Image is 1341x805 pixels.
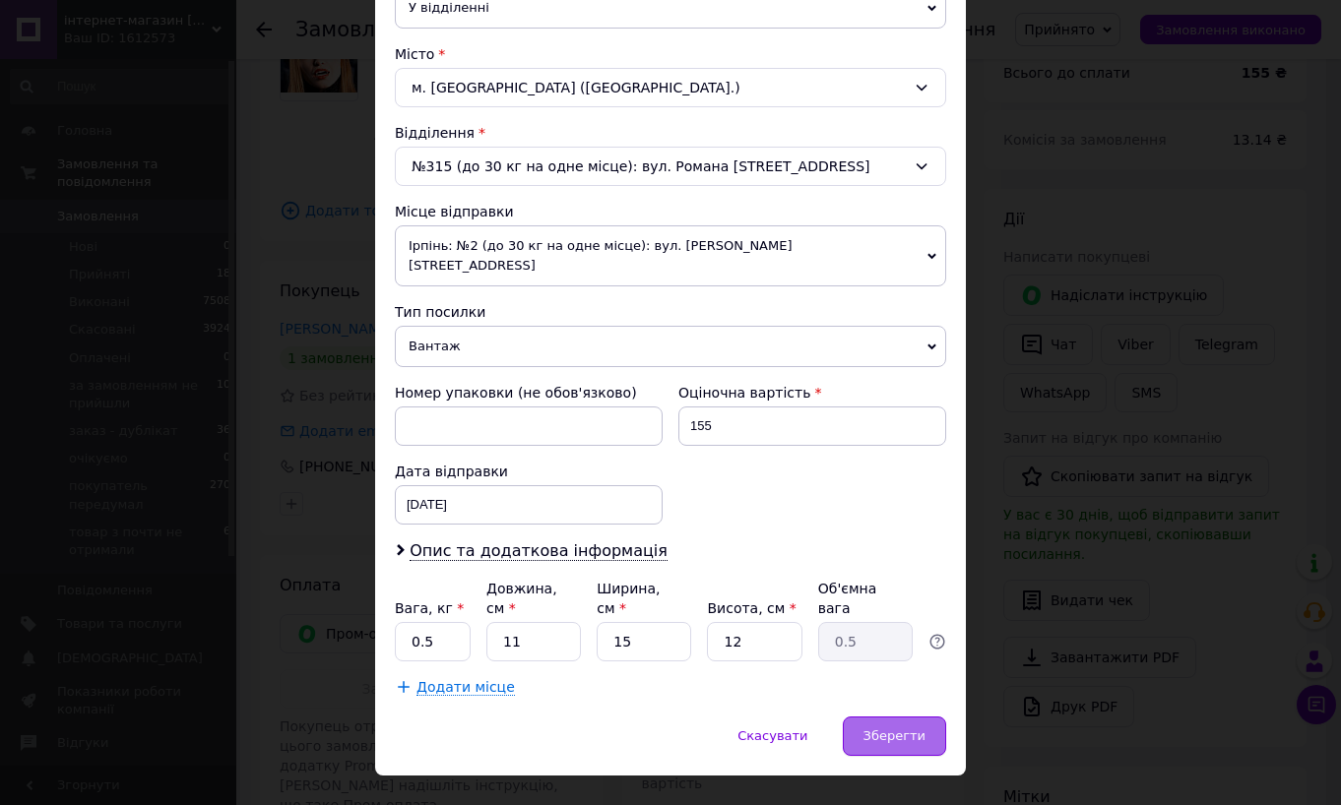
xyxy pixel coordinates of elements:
[395,123,946,143] div: Відділення
[395,304,485,320] span: Тип посилки
[678,383,946,402] div: Оціночна вартість
[395,600,464,616] label: Вага, кг
[395,326,946,367] span: Вантаж
[597,581,660,616] label: Ширина, см
[486,581,557,616] label: Довжина, см
[395,204,514,219] span: Місце відправки
[410,541,668,561] span: Опис та додаткова інформація
[395,462,663,481] div: Дата відправки
[395,147,946,186] div: №315 (до 30 кг на одне місце): вул. Романа [STREET_ADDRESS]
[863,728,926,743] span: Зберегти
[818,579,913,618] div: Об'ємна вага
[395,383,663,402] div: Номер упаковки (не обов'язково)
[395,44,946,64] div: Місто
[737,728,807,743] span: Скасувати
[395,225,946,286] span: Ірпінь: №2 (до 30 кг на одне місце): вул. [PERSON_NAME][STREET_ADDRESS]
[395,68,946,107] div: м. [GEOGRAPHIC_DATA] ([GEOGRAPHIC_DATA].)
[707,600,796,616] label: Висота, см
[416,679,515,696] span: Додати місце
